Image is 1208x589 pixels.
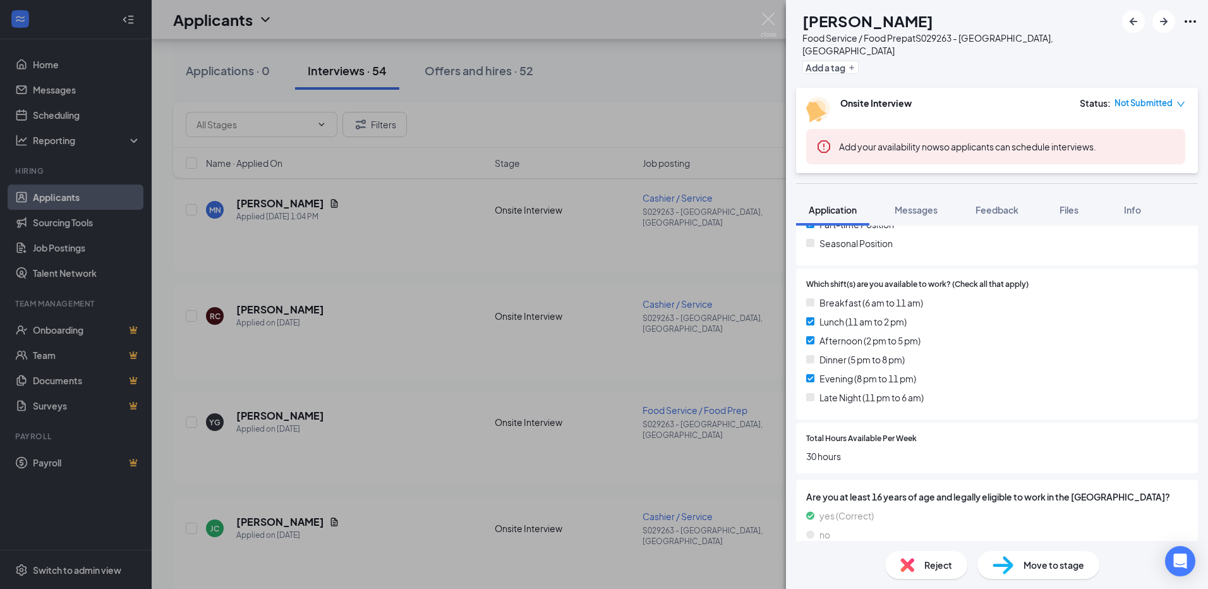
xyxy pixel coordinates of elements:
[819,391,924,404] span: Late Night (11 pm to 6 am)
[802,10,933,32] h1: [PERSON_NAME]
[1024,558,1084,572] span: Move to stage
[819,528,830,542] span: no
[1126,14,1141,29] svg: ArrowLeftNew
[840,97,912,109] b: Onsite Interview
[802,32,1116,57] div: Food Service / Food Prep at S029263 - [GEOGRAPHIC_DATA], [GEOGRAPHIC_DATA]
[816,139,831,154] svg: Error
[1122,10,1145,33] button: ArrowLeftNew
[819,509,874,523] span: yes (Correct)
[895,204,938,216] span: Messages
[1152,10,1175,33] button: ArrowRight
[1080,97,1111,109] div: Status :
[809,204,857,216] span: Application
[819,296,923,310] span: Breakfast (6 am to 11 am)
[806,433,917,445] span: Total Hours Available Per Week
[839,141,1096,152] span: so applicants can schedule interviews.
[975,204,1018,216] span: Feedback
[819,315,907,329] span: Lunch (11 am to 2 pm)
[1060,204,1078,216] span: Files
[839,140,939,153] button: Add your availability now
[1114,97,1173,109] span: Not Submitted
[1183,14,1198,29] svg: Ellipses
[1156,14,1171,29] svg: ArrowRight
[819,353,905,367] span: Dinner (5 pm to 8 pm)
[819,236,893,250] span: Seasonal Position
[1165,546,1195,576] div: Open Intercom Messenger
[806,279,1029,291] span: Which shift(s) are you available to work? (Check all that apply)
[848,64,855,71] svg: Plus
[819,334,921,348] span: Afternoon (2 pm to 5 pm)
[802,61,859,74] button: PlusAdd a tag
[924,558,952,572] span: Reject
[806,449,1188,463] span: 30 hours
[1124,204,1141,216] span: Info
[819,372,916,386] span: Evening (8 pm to 11 pm)
[806,490,1188,504] span: Are you at least 16 years of age and legally eligible to work in the [GEOGRAPHIC_DATA]?
[1176,100,1185,109] span: down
